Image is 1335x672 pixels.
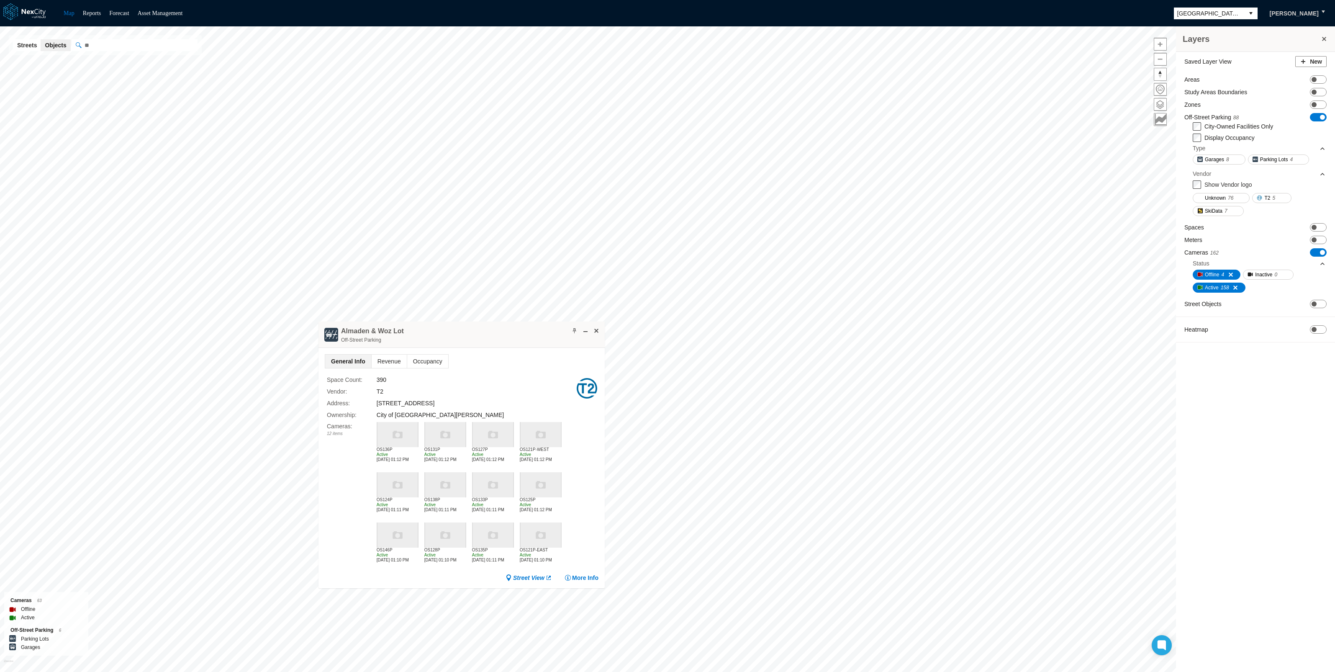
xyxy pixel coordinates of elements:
[1184,100,1201,109] label: Zones
[45,41,66,49] span: Objects
[1184,57,1232,66] label: Saved Layer View
[1255,270,1272,279] span: Inactive
[472,507,514,512] div: [DATE] 01:11 PM
[1193,257,1326,270] div: Status
[1193,170,1211,178] div: Vendor
[1290,155,1293,164] span: 4
[327,410,377,420] label: Ownership :
[1184,248,1219,257] label: Cameras
[377,553,388,557] span: Active
[1252,193,1291,203] button: T25
[1154,113,1167,126] button: Key metrics
[1204,181,1252,188] label: Show Vendor logo
[1248,154,1309,165] button: Parking Lots4
[424,452,436,457] span: Active
[21,643,40,651] label: Garages
[1205,207,1222,215] span: SkiData
[472,502,483,507] span: Active
[472,472,514,497] img: camera
[472,452,483,457] span: Active
[327,387,377,396] label: Vendor :
[377,399,575,408] div: [STREET_ADDRESS]
[565,574,598,582] button: More Info
[1261,6,1327,21] button: [PERSON_NAME]
[472,497,514,502] div: OS133P
[1225,207,1227,215] span: 7
[377,452,388,457] span: Active
[377,502,388,507] span: Active
[472,558,514,563] div: [DATE] 01:11 PM
[424,523,466,548] img: camera
[1260,155,1288,164] span: Parking Lots
[17,41,37,49] span: Streets
[341,327,404,336] h4: Double-click to make header text selectable
[1205,270,1219,279] span: Offline
[377,523,418,548] img: camera
[424,457,466,462] div: [DATE] 01:12 PM
[520,447,562,452] div: OS121P-WEST
[1205,194,1226,202] span: Unknown
[1184,325,1208,334] label: Heatmap
[520,457,562,462] div: [DATE] 01:12 PM
[377,410,575,420] div: City of [GEOGRAPHIC_DATA][PERSON_NAME]
[1154,53,1167,66] button: Zoom out
[327,375,377,384] label: Space Count :
[377,447,418,452] div: OS136P
[341,336,404,344] div: Off-Street Parking
[424,472,466,497] img: camera
[377,497,418,502] div: OS124P
[520,507,562,512] div: [DATE] 01:12 PM
[41,39,70,51] button: Objects
[377,548,418,553] div: OS146P
[520,452,531,457] span: Active
[520,502,531,507] span: Active
[325,355,371,368] span: General Info
[377,558,418,563] div: [DATE] 01:10 PM
[472,422,514,447] img: camera
[1154,98,1167,111] button: Layers management
[1264,194,1270,202] span: T2
[1154,53,1166,65] span: Zoom out
[1270,9,1319,18] span: [PERSON_NAME]
[1184,88,1247,96] label: Study Areas Boundaries
[472,548,514,553] div: OS135P
[1184,300,1222,308] label: Street Objects
[1244,8,1258,19] button: select
[472,523,514,548] img: camera
[83,10,101,16] a: Reports
[1228,194,1233,202] span: 76
[1193,154,1245,165] button: Garages8
[1205,155,1224,164] span: Garages
[520,523,562,548] img: camera
[1184,113,1239,122] label: Off-Street Parking
[1184,223,1204,232] label: Spaces
[424,548,466,553] div: OS128P
[424,558,466,563] div: [DATE] 01:10 PM
[1221,283,1229,292] span: 158
[472,457,514,462] div: [DATE] 01:12 PM
[4,660,13,669] a: Mapbox homepage
[377,457,418,462] div: [DATE] 01:12 PM
[520,472,562,497] img: camera
[21,613,35,622] label: Active
[472,447,514,452] div: OS127P
[10,626,82,635] div: Off-Street Parking
[424,502,436,507] span: Active
[424,422,466,447] img: camera
[64,10,74,16] a: Map
[1243,270,1294,280] button: Inactive0
[1154,38,1167,51] button: Zoom in
[1193,167,1326,180] div: Vendor
[1210,250,1219,256] span: 162
[424,497,466,502] div: OS138P
[1275,270,1278,279] span: 0
[372,355,407,368] span: Revenue
[1193,283,1245,293] button: Active158
[1233,115,1239,121] span: 88
[1221,270,1224,279] span: 4
[1193,193,1250,203] button: Unknown76
[377,507,418,512] div: [DATE] 01:11 PM
[327,430,377,437] div: 12 items
[37,598,42,603] span: 63
[377,375,575,384] div: 390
